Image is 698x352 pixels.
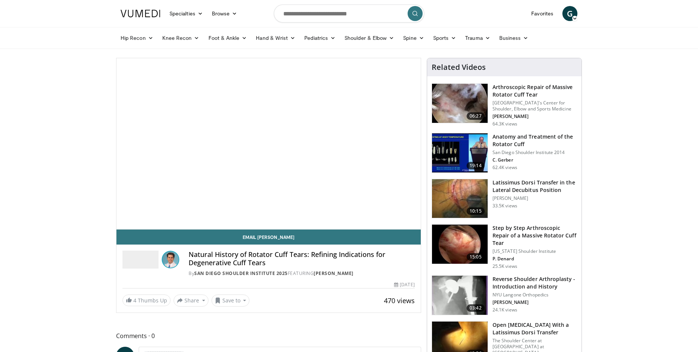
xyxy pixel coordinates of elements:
[116,30,158,45] a: Hip Recon
[461,30,495,45] a: Trauma
[158,30,204,45] a: Knee Recon
[493,307,517,313] p: 24.1K views
[493,150,577,156] p: San Diego Shoulder Institute 2014
[467,253,485,261] span: 15:05
[493,165,517,171] p: 62.4K views
[493,203,517,209] p: 33.5K views
[432,179,488,218] img: 38501_0000_3.png.150x105_q85_crop-smart_upscale.jpg
[467,162,485,169] span: 19:14
[432,133,488,172] img: 58008271-3059-4eea-87a5-8726eb53a503.150x105_q85_crop-smart_upscale.jpg
[527,6,558,21] a: Favorites
[122,295,171,306] a: 4 Thumbs Up
[562,6,577,21] a: G
[429,30,461,45] a: Sports
[493,179,577,194] h3: Latissimus Dorsi Transfer in the Lateral Decubitus Position
[300,30,340,45] a: Pediatrics
[432,133,577,173] a: 19:14 Anatomy and Treatment of the Rotator Cuff San Diego Shoulder Institute 2014 C. Gerber 62.4K...
[162,251,180,269] img: Avatar
[194,270,288,276] a: San Diego Shoulder Institute 2025
[493,83,577,98] h3: Arthroscopic Repair of Massive Rotator Cuff Tear
[432,83,577,127] a: 06:27 Arthroscopic Repair of Massive Rotator Cuff Tear [GEOGRAPHIC_DATA]'s Center for Shoulder, E...
[432,84,488,123] img: 281021_0002_1.png.150x105_q85_crop-smart_upscale.jpg
[189,270,415,277] div: By FEATURING
[274,5,424,23] input: Search topics, interventions
[493,321,577,336] h3: Open [MEDICAL_DATA] With a Latissimus Dorsi Transfer
[116,331,421,341] span: Comments 0
[493,256,577,262] p: P. Denard
[394,281,414,288] div: [DATE]
[174,295,208,307] button: Share
[432,179,577,219] a: 10:15 Latissimus Dorsi Transfer in the Lateral Decubitus Position [PERSON_NAME] 33.5K views
[493,299,577,305] p: [PERSON_NAME]
[133,297,136,304] span: 4
[207,6,242,21] a: Browse
[467,207,485,215] span: 10:15
[493,292,577,298] p: NYU Langone Orthopedics
[493,113,577,119] p: [PERSON_NAME]
[122,251,159,269] img: San Diego Shoulder Institute 2025
[432,63,486,72] h4: Related Videos
[204,30,252,45] a: Foot & Ankle
[432,225,488,264] img: 7cd5bdb9-3b5e-40f2-a8f4-702d57719c06.150x105_q85_crop-smart_upscale.jpg
[467,112,485,120] span: 06:27
[251,30,300,45] a: Hand & Wrist
[493,195,577,201] p: [PERSON_NAME]
[384,296,415,305] span: 470 views
[121,10,160,17] img: VuMedi Logo
[165,6,207,21] a: Specialties
[493,248,577,254] p: [US_STATE] Shoulder Institute
[467,304,485,312] span: 03:42
[340,30,399,45] a: Shoulder & Elbow
[399,30,428,45] a: Spine
[116,58,421,230] video-js: Video Player
[493,275,577,290] h3: Reverse Shoulder Arthroplasty - Introduction and History
[493,121,517,127] p: 64.3K views
[493,157,577,163] p: C. Gerber
[495,30,533,45] a: Business
[116,230,421,245] a: Email [PERSON_NAME]
[432,276,488,315] img: zucker_4.png.150x105_q85_crop-smart_upscale.jpg
[314,270,354,276] a: [PERSON_NAME]
[432,224,577,269] a: 15:05 Step by Step Arthroscopic Repair of a Massive Rotator Cuff Tear [US_STATE] Shoulder Institu...
[493,133,577,148] h3: Anatomy and Treatment of the Rotator Cuff
[432,275,577,315] a: 03:42 Reverse Shoulder Arthroplasty - Introduction and History NYU Langone Orthopedics [PERSON_NA...
[189,251,415,267] h4: Natural History of Rotator Cuff Tears: Refining Indications for Degenerative Cuff Tears
[493,263,517,269] p: 25.5K views
[493,224,577,247] h3: Step by Step Arthroscopic Repair of a Massive Rotator Cuff Tear
[493,100,577,112] p: [GEOGRAPHIC_DATA]'s Center for Shoulder, Elbow and Sports Medicine
[212,295,250,307] button: Save to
